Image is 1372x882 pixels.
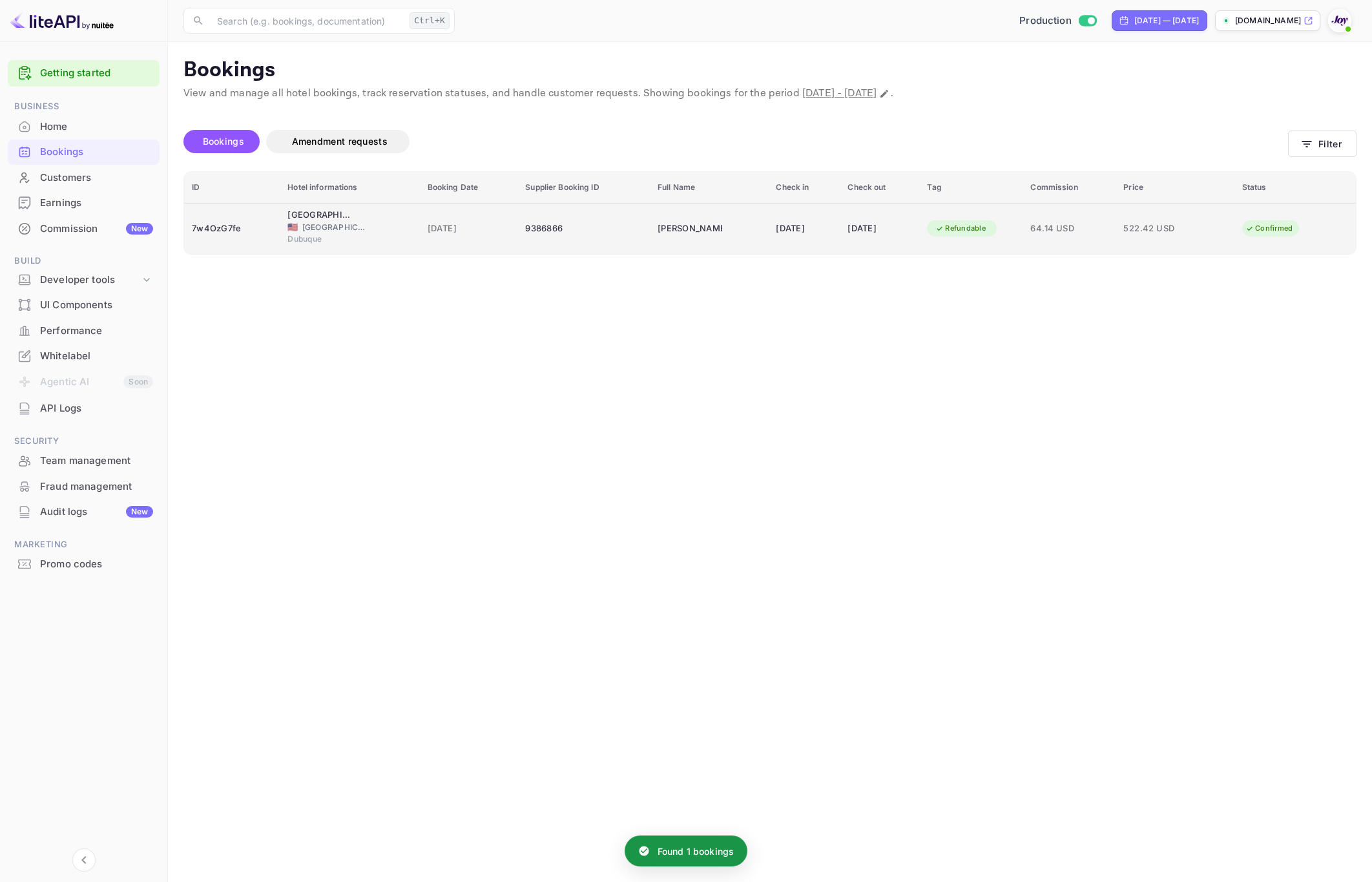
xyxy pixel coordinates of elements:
[8,216,160,240] a: CommissionNew
[287,209,352,222] div: Hilton Garden Inn Dubuque Downtown
[8,269,160,291] div: Developer tools
[8,191,160,216] div: Earnings
[8,552,160,577] div: Promo codes
[8,216,160,242] div: CommissionNew
[40,505,153,520] div: Audit logs
[8,293,160,318] div: UI Components
[184,172,280,204] th: ID
[40,324,153,339] div: Performance
[8,396,160,420] a: API Logs
[8,140,160,163] a: Bookings
[40,196,153,211] div: Earnings
[183,58,1356,83] p: Bookings
[183,130,1288,153] div: account-settings tabs
[658,218,722,239] div: Joanne Reynolds
[1329,10,1350,31] img: With Joy
[287,223,298,231] span: United States of America
[1134,15,1199,26] div: [DATE] — [DATE]
[8,191,160,215] a: Earnings
[428,222,510,236] span: [DATE]
[802,87,877,100] span: [DATE] - [DATE]
[1123,222,1188,236] span: 522.42 USD
[40,557,153,572] div: Promo codes
[1014,14,1101,28] div: Switch to Sandbox mode
[8,474,160,499] div: Fraud management
[8,114,160,140] div: Home
[40,120,153,134] div: Home
[8,344,160,368] a: Whitelabel
[1116,172,1234,204] th: Price
[40,401,153,416] div: API Logs
[8,165,160,191] div: Customers
[292,136,388,147] span: Amendment requests
[126,506,153,518] div: New
[1030,222,1108,236] span: 64.14 USD
[8,319,160,342] a: Performance
[10,10,114,31] img: LiteAPI logo
[183,86,1356,101] p: View and manage all hotel bookings, track reservation statuses, and handle customer requests. Sho...
[650,172,768,204] th: Full Name
[768,172,840,204] th: Check in
[287,233,352,245] span: Dubuque
[919,172,1023,204] th: Tag
[410,12,450,29] div: Ctrl+K
[8,114,160,138] a: Home
[126,223,153,235] div: New
[1288,131,1356,157] button: Filter
[40,349,153,364] div: Whitelabel
[8,434,160,448] span: Security
[203,136,244,147] span: Bookings
[8,499,160,523] a: Audit logsNew
[517,172,650,204] th: Supplier Booking ID
[776,218,832,239] div: [DATE]
[40,222,153,236] div: Commission
[8,552,160,576] a: Promo codes
[40,273,140,288] div: Developer tools
[658,845,734,858] p: Found 1 bookings
[878,87,891,100] button: Change date range
[72,848,96,872] button: Collapse navigation
[8,254,160,268] span: Build
[420,172,518,204] th: Booking Date
[1237,220,1301,236] div: Confirmed
[8,293,160,317] a: UI Components
[40,66,153,81] a: Getting started
[8,474,160,498] a: Fraud management
[302,222,367,233] span: [GEOGRAPHIC_DATA]
[40,171,153,185] div: Customers
[280,172,419,204] th: Hotel informations
[847,218,911,239] div: [DATE]
[8,60,160,87] div: Getting started
[1235,15,1301,26] p: [DOMAIN_NAME]
[8,538,160,552] span: Marketing
[525,218,642,239] div: 9386866
[8,396,160,421] div: API Logs
[40,298,153,313] div: UI Components
[209,8,404,34] input: Search (e.g. bookings, documentation)
[192,218,272,239] div: 7w4OzG7fe
[8,448,160,474] div: Team management
[8,344,160,369] div: Whitelabel
[40,454,153,468] div: Team management
[8,140,160,165] div: Bookings
[1019,14,1072,28] span: Production
[40,145,153,160] div: Bookings
[840,172,919,204] th: Check out
[8,319,160,344] div: Performance
[8,448,160,472] a: Team management
[8,165,160,189] a: Customers
[184,172,1356,254] table: booking table
[8,100,160,114] span: Business
[1023,172,1116,204] th: Commission
[40,479,153,494] div: Fraud management
[927,220,994,236] div: Refundable
[1234,172,1356,204] th: Status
